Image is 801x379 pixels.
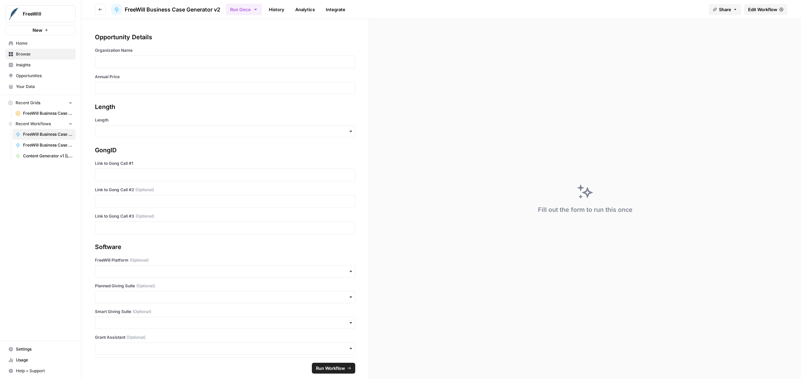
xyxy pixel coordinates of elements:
button: Run Once [226,4,262,15]
button: Share [709,4,741,15]
label: Link to Gong Call #1 [95,160,355,166]
span: Share [719,6,731,13]
span: Edit Workflow [748,6,777,13]
span: Help + Support [16,368,73,374]
a: FreeWill Business Case Generator v2 [13,129,76,140]
label: Link to Gong Call #2 [95,187,355,193]
span: (Optional) [136,213,154,219]
label: Smart Giving Suite [95,309,355,315]
span: Settings [16,346,73,352]
div: Software [95,242,355,252]
div: GongID [95,146,355,155]
span: Opportunities [16,73,73,79]
a: FreeWill Business Case Generator v2 [111,4,220,15]
a: Home [5,38,76,49]
a: History [265,4,288,15]
label: Link to Gong Call #3 [95,213,355,219]
span: (Optional) [130,257,148,263]
span: Content Generator v1 [LIVE] [23,153,73,159]
label: Organization Name [95,47,355,53]
a: Content Generator v1 [LIVE] [13,151,76,161]
span: (Optional) [127,334,145,340]
span: FreeWill Business Case Generator v2 [23,131,73,137]
span: New [33,27,42,34]
span: Recent Grids [16,100,40,106]
a: Analytics [291,4,319,15]
a: Browse [5,49,76,60]
a: Opportunities [5,70,76,81]
button: Recent Grids [5,98,76,108]
div: Fill out the form to run this once [538,205,633,215]
a: Edit Workflow [744,4,787,15]
a: Settings [5,344,76,355]
a: FreeWill Business Case Generator v2 Grid [13,108,76,119]
label: Length [95,117,355,123]
div: Length [95,102,355,112]
span: Home [16,40,73,46]
span: (Optional) [136,283,155,289]
button: Help + Support [5,365,76,376]
button: Workspace: FreeWill [5,5,76,22]
span: Your Data [16,84,73,90]
a: Insights [5,60,76,70]
span: FreeWill Business Case Generator v2 Grid [23,110,73,116]
span: Insights [16,62,73,68]
a: Integrate [322,4,349,15]
span: Usage [16,357,73,363]
div: Opportunity Details [95,32,355,42]
span: Recent Workflows [16,121,51,127]
span: Browse [16,51,73,57]
span: (Optional) [133,309,151,315]
button: Recent Workflows [5,119,76,129]
label: Grant Assistant [95,334,355,340]
label: Planned Giving Suite [95,283,355,289]
button: New [5,25,76,35]
button: Run Workflow [312,363,355,374]
img: FreeWill Logo [8,8,20,20]
span: FreeWill Business Case Generator v2 [125,5,220,14]
label: FreeWill Platform [95,257,355,263]
a: FreeWill Business Case Generator v3 [[PERSON_NAME] Editing] [13,140,76,151]
a: Your Data [5,81,76,92]
span: Run Workflow [316,365,345,372]
label: Annual Price [95,74,355,80]
span: FreeWill [23,10,64,17]
span: (Optional) [135,187,154,193]
span: FreeWill Business Case Generator v3 [[PERSON_NAME] Editing] [23,142,73,148]
a: Usage [5,355,76,365]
